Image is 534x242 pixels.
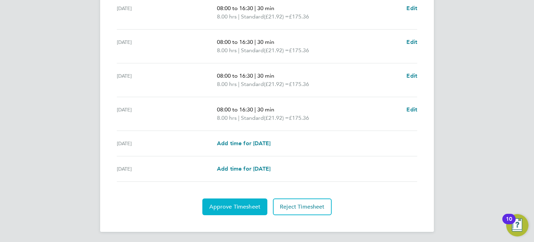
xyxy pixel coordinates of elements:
span: Add time for [DATE] [217,165,270,172]
span: | [238,47,240,54]
div: [DATE] [117,165,217,173]
span: | [254,5,256,11]
span: Standard [241,114,264,122]
span: | [238,115,240,121]
div: [DATE] [117,106,217,122]
span: | [254,72,256,79]
a: Add time for [DATE] [217,139,270,148]
span: Edit [406,72,417,79]
span: 8.00 hrs [217,81,237,87]
span: | [254,39,256,45]
span: (£21.92) = [264,13,289,20]
span: Standard [241,13,264,21]
span: (£21.92) = [264,81,289,87]
span: 08:00 to 16:30 [217,106,253,113]
span: 08:00 to 16:30 [217,5,253,11]
button: Open Resource Center, 10 new notifications [506,214,528,236]
span: 8.00 hrs [217,115,237,121]
span: Standard [241,46,264,55]
span: £175.36 [289,47,309,54]
div: [DATE] [117,139,217,148]
span: Edit [406,5,417,11]
span: 08:00 to 16:30 [217,39,253,45]
span: 30 min [257,72,274,79]
a: Edit [406,4,417,13]
span: £175.36 [289,13,309,20]
span: Edit [406,39,417,45]
span: Approve Timesheet [209,203,260,210]
a: Add time for [DATE] [217,165,270,173]
div: 10 [506,219,512,228]
span: 8.00 hrs [217,13,237,20]
div: [DATE] [117,72,217,88]
a: Edit [406,106,417,114]
a: Edit [406,72,417,80]
button: Approve Timesheet [202,198,267,215]
span: 30 min [257,106,274,113]
span: (£21.92) = [264,47,289,54]
span: 30 min [257,39,274,45]
span: Standard [241,80,264,88]
span: Add time for [DATE] [217,140,270,147]
span: £175.36 [289,81,309,87]
div: [DATE] [117,4,217,21]
span: | [238,13,240,20]
span: 08:00 to 16:30 [217,72,253,79]
span: | [238,81,240,87]
span: 30 min [257,5,274,11]
span: 8.00 hrs [217,47,237,54]
a: Edit [406,38,417,46]
span: Reject Timesheet [280,203,325,210]
span: | [254,106,256,113]
button: Reject Timesheet [273,198,332,215]
span: £175.36 [289,115,309,121]
span: (£21.92) = [264,115,289,121]
span: Edit [406,106,417,113]
div: [DATE] [117,38,217,55]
